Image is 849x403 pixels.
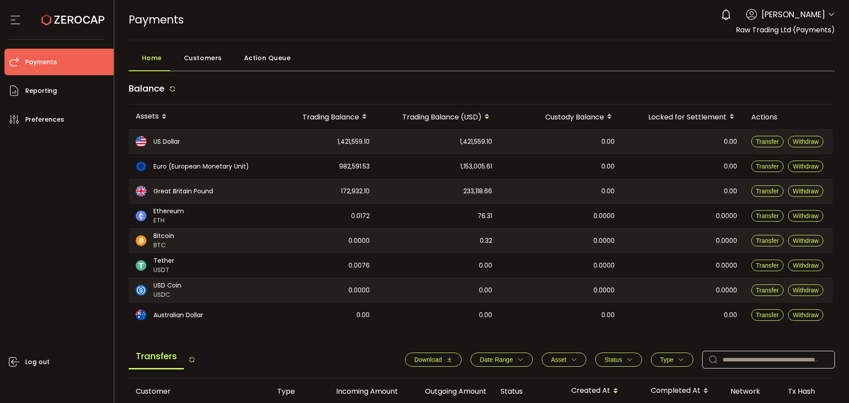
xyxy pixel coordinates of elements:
[751,136,784,147] button: Transfer
[604,356,622,363] span: Status
[756,188,779,195] span: Transfer
[788,284,823,296] button: Withdraw
[723,386,781,396] div: Network
[142,49,162,67] span: Home
[793,138,818,145] span: Withdraw
[136,161,146,172] img: eur_portfolio.svg
[601,186,615,196] span: 0.00
[25,56,57,69] span: Payments
[724,137,737,147] span: 0.00
[479,310,492,320] span: 0.00
[788,235,823,246] button: Withdraw
[788,309,823,321] button: Withdraw
[736,25,835,35] span: Raw Trading Ltd (Payments)
[601,310,615,320] span: 0.00
[129,344,184,369] span: Transfers
[25,113,64,126] span: Preferences
[751,161,784,172] button: Transfer
[341,186,370,196] span: 172,932.10
[716,236,737,246] span: 0.0000
[351,211,370,221] span: 0.0172
[136,211,146,221] img: eth_portfolio.svg
[499,109,622,124] div: Custody Balance
[153,256,174,265] span: Tether
[266,109,377,124] div: Trading Balance
[601,161,615,172] span: 0.00
[751,309,784,321] button: Transfer
[463,186,492,196] span: 233,118.66
[793,237,818,244] span: Withdraw
[136,235,146,246] img: btc_portfolio.svg
[129,82,164,95] span: Balance
[270,386,317,396] div: Type
[593,211,615,221] span: 0.0000
[136,310,146,320] img: aud_portfolio.svg
[153,265,174,275] span: USDT
[751,284,784,296] button: Transfer
[651,353,693,367] button: Type
[751,185,784,197] button: Transfer
[337,137,370,147] span: 1,421,559.10
[761,8,825,20] span: [PERSON_NAME]
[25,356,50,368] span: Log out
[595,353,642,367] button: Status
[805,361,849,403] iframe: Chat Widget
[793,311,818,319] span: Withdraw
[788,185,823,197] button: Withdraw
[716,261,737,271] span: 0.0000
[129,109,266,124] div: Assets
[153,207,184,216] span: Ethereum
[793,287,818,294] span: Withdraw
[153,137,180,146] span: US Dollar
[184,49,222,67] span: Customers
[479,261,492,271] span: 0.00
[377,109,499,124] div: Trading Balance (USD)
[405,386,493,396] div: Outgoing Amount
[756,287,779,294] span: Transfer
[756,163,779,170] span: Transfer
[756,311,779,319] span: Transfer
[414,356,442,363] span: Download
[153,162,249,171] span: Euro (European Monetary Unit)
[660,356,673,363] span: Type
[153,311,203,320] span: Australian Dollar
[153,241,174,250] span: BTC
[136,186,146,196] img: gbp_portfolio.svg
[348,236,370,246] span: 0.0000
[716,211,737,221] span: 0.0000
[153,290,181,299] span: USDC
[348,261,370,271] span: 0.0076
[405,353,462,367] button: Download
[480,356,513,363] span: Date Range
[356,310,370,320] span: 0.00
[788,136,823,147] button: Withdraw
[129,12,184,27] span: Payments
[470,353,533,367] button: Date Range
[744,112,833,122] div: Actions
[751,260,784,271] button: Transfer
[460,137,492,147] span: 1,421,559.10
[153,281,181,290] span: USD Coin
[593,236,615,246] span: 0.0000
[756,212,779,219] span: Transfer
[136,136,146,147] img: usd_portfolio.svg
[756,138,779,145] span: Transfer
[348,285,370,296] span: 0.0000
[460,161,492,172] span: 1,153,005.61
[601,137,615,147] span: 0.00
[317,386,405,396] div: Incoming Amount
[493,386,564,396] div: Status
[551,356,566,363] span: Asset
[716,285,737,296] span: 0.0000
[622,109,744,124] div: Locked for Settlement
[479,285,492,296] span: 0.00
[480,236,492,246] span: 0.32
[724,310,737,320] span: 0.00
[153,216,184,225] span: ETH
[25,84,57,97] span: Reporting
[756,237,779,244] span: Transfer
[153,231,174,241] span: Bitcoin
[788,210,823,222] button: Withdraw
[788,161,823,172] button: Withdraw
